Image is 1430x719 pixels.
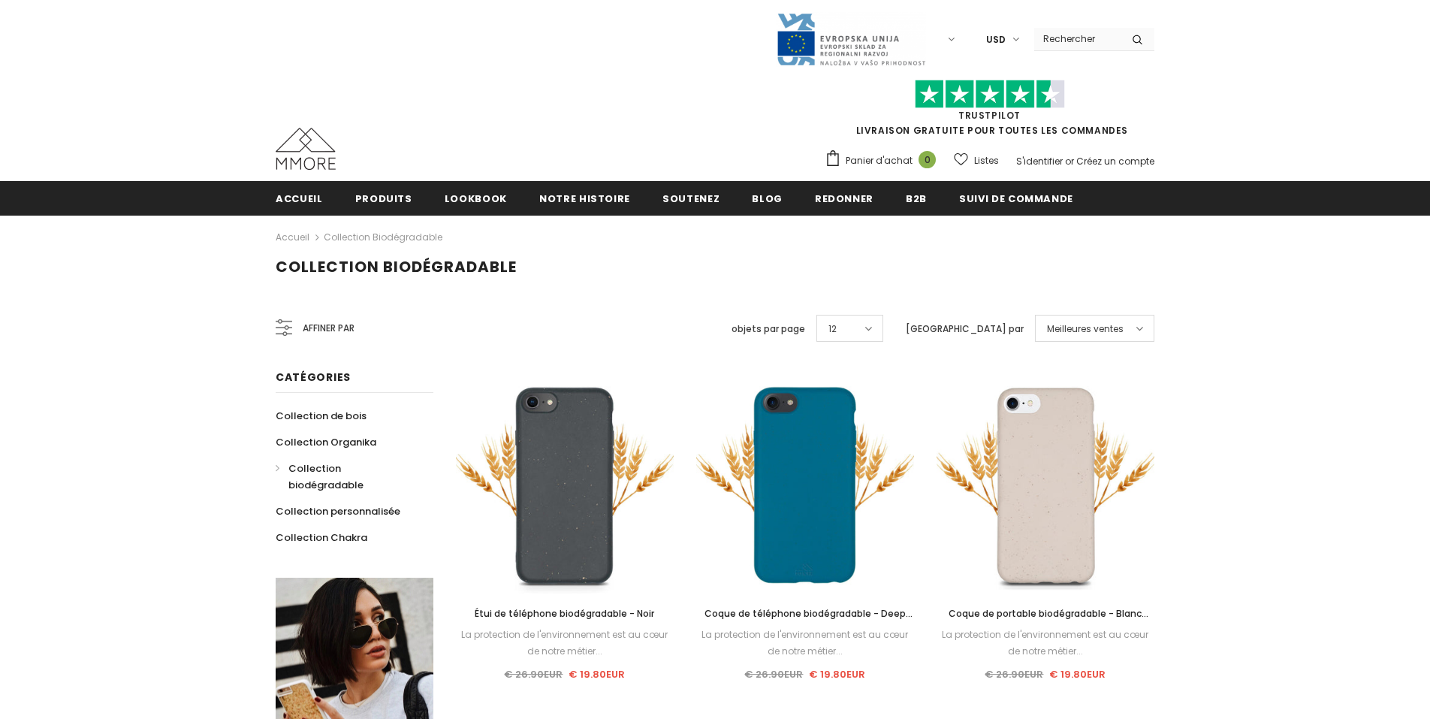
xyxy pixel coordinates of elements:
a: Blog [752,181,783,215]
span: Meilleures ventes [1047,322,1124,337]
span: Collection de bois [276,409,367,423]
span: USD [986,32,1006,47]
div: La protection de l'environnement est au cœur de notre métier... [456,627,674,660]
span: Blog [752,192,783,206]
a: Collection personnalisée [276,498,400,524]
span: or [1065,155,1074,168]
a: Étui de téléphone biodégradable - Noir [456,606,674,622]
span: Étui de téléphone biodégradable - Noir [475,607,654,620]
img: Faites confiance aux étoiles pilotes [915,80,1065,109]
span: Collection biodégradable [276,256,517,277]
a: Coque de téléphone biodégradable - Deep Sea Blue [696,606,914,622]
span: Listes [974,153,999,168]
a: Listes [954,147,999,174]
span: Collection Chakra [276,530,367,545]
label: [GEOGRAPHIC_DATA] par [906,322,1024,337]
a: Lookbook [445,181,507,215]
span: € 19.80EUR [1049,667,1106,681]
a: Collection Chakra [276,524,367,551]
a: Collection Organika [276,429,376,455]
span: Notre histoire [539,192,630,206]
img: Javni Razpis [776,12,926,67]
span: soutenez [662,192,720,206]
span: LIVRAISON GRATUITE POUR TOUTES LES COMMANDES [825,86,1154,137]
a: Accueil [276,181,323,215]
span: Collection personnalisée [276,504,400,518]
span: Suivi de commande [959,192,1073,206]
a: soutenez [662,181,720,215]
a: Javni Razpis [776,32,926,45]
span: 0 [919,151,936,168]
span: € 26.90EUR [504,667,563,681]
a: Redonner [815,181,873,215]
img: Cas MMORE [276,128,336,170]
a: Accueil [276,228,309,246]
a: B2B [906,181,927,215]
span: Affiner par [303,320,354,337]
span: Produits [355,192,412,206]
span: Lookbook [445,192,507,206]
span: Redonner [815,192,873,206]
span: € 26.90EUR [744,667,803,681]
a: Créez un compte [1076,155,1154,168]
a: Panier d'achat 0 [825,150,943,172]
a: Suivi de commande [959,181,1073,215]
span: Collection Organika [276,435,376,449]
span: Collection biodégradable [288,461,364,492]
span: Panier d'achat [846,153,913,168]
a: Collection biodégradable [324,231,442,243]
span: Coque de téléphone biodégradable - Deep Sea Blue [704,607,913,636]
div: La protection de l'environnement est au cœur de notre métier... [696,627,914,660]
a: S'identifier [1016,155,1063,168]
span: € 19.80EUR [569,667,625,681]
a: Collection biodégradable [276,455,417,498]
a: Collection de bois [276,403,367,429]
a: Produits [355,181,412,215]
span: B2B [906,192,927,206]
span: Accueil [276,192,323,206]
span: Coque de portable biodégradable - Blanc naturel [949,607,1148,636]
span: Catégories [276,370,351,385]
a: Coque de portable biodégradable - Blanc naturel [937,606,1154,622]
span: € 26.90EUR [985,667,1043,681]
div: La protection de l'environnement est au cœur de notre métier... [937,627,1154,660]
a: Notre histoire [539,181,630,215]
span: € 19.80EUR [809,667,865,681]
a: TrustPilot [958,109,1021,122]
input: Search Site [1034,28,1121,50]
label: objets par page [732,322,805,337]
span: 12 [828,322,837,337]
